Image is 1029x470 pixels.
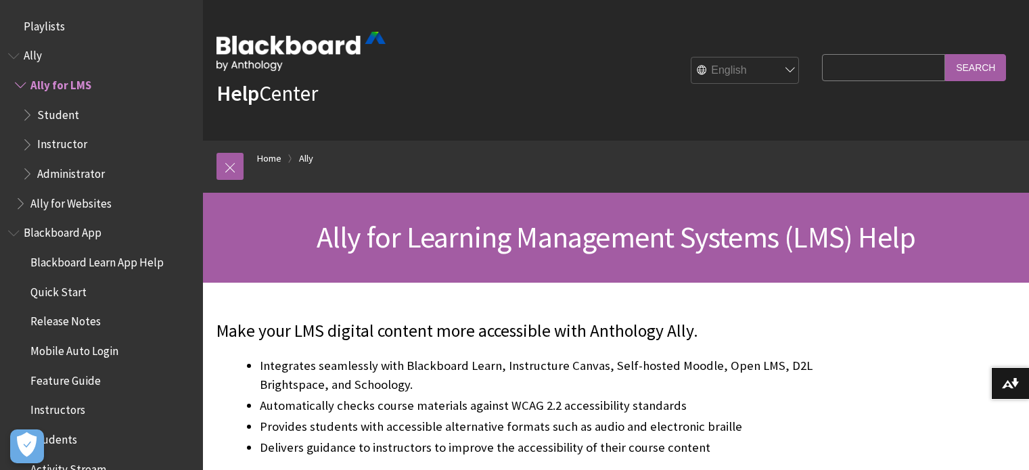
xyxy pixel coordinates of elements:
[8,15,195,38] nav: Book outline for Playlists
[37,133,87,151] span: Instructor
[10,429,44,463] button: Open Preferences
[30,369,101,387] span: Feature Guide
[24,45,42,63] span: Ally
[216,80,259,107] strong: Help
[299,150,313,167] a: Ally
[691,57,800,85] select: Site Language Selector
[260,417,815,436] li: Provides students with accessible alternative formats such as audio and electronic braille
[30,428,77,446] span: Students
[30,310,101,329] span: Release Notes
[8,45,195,215] nav: Book outline for Anthology Ally Help
[30,192,112,210] span: Ally for Websites
[260,396,815,415] li: Automatically checks course materials against WCAG 2.2 accessibility standards
[37,162,105,181] span: Administrator
[30,339,118,358] span: Mobile Auto Login
[30,281,87,299] span: Quick Start
[24,15,65,33] span: Playlists
[37,103,79,122] span: Student
[24,222,101,240] span: Blackboard App
[30,74,91,92] span: Ally for LMS
[216,32,386,71] img: Blackboard by Anthology
[945,54,1006,80] input: Search
[216,319,815,344] p: Make your LMS digital content more accessible with Anthology Ally.
[257,150,281,167] a: Home
[317,218,915,256] span: Ally for Learning Management Systems (LMS) Help
[30,399,85,417] span: Instructors
[260,356,815,394] li: Integrates seamlessly with Blackboard Learn, Instructure Canvas, Self-hosted Moodle, Open LMS, D2...
[30,251,164,269] span: Blackboard Learn App Help
[216,80,318,107] a: HelpCenter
